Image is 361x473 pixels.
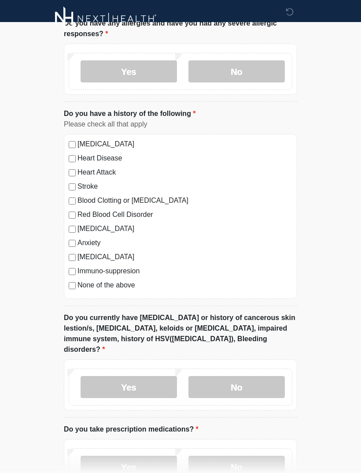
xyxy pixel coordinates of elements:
input: Heart Attack [69,170,76,177]
input: Stroke [69,184,76,191]
label: None of the above [77,280,292,291]
label: No [188,61,285,83]
label: Do you have a history of the following [64,109,196,119]
div: Please check all that apply [64,119,297,130]
label: Red Blood Cell Disorder [77,210,292,220]
label: [MEDICAL_DATA] [77,252,292,263]
label: Yes [81,61,177,83]
label: Stroke [77,182,292,192]
input: Red Blood Cell Disorder [69,212,76,219]
label: Yes [81,376,177,399]
input: None of the above [69,283,76,290]
label: Heart Disease [77,153,292,164]
input: [MEDICAL_DATA] [69,254,76,261]
label: Heart Attack [77,168,292,178]
input: Heart Disease [69,156,76,163]
label: Blood Clotting or [MEDICAL_DATA] [77,196,292,206]
input: [MEDICAL_DATA] [69,142,76,149]
input: Anxiety [69,240,76,247]
input: Immuno-suppresion [69,268,76,276]
label: Do you currently have [MEDICAL_DATA] or history of cancerous skin lestion/s, [MEDICAL_DATA], kelo... [64,313,297,355]
img: Next-Health Logo [55,7,157,31]
label: Immuno-suppresion [77,266,292,277]
label: Do you take prescription medications? [64,425,199,435]
input: Blood Clotting or [MEDICAL_DATA] [69,198,76,205]
label: Anxiety [77,238,292,249]
label: No [188,376,285,399]
label: [MEDICAL_DATA] [77,224,292,235]
label: [MEDICAL_DATA] [77,139,292,150]
input: [MEDICAL_DATA] [69,226,76,233]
